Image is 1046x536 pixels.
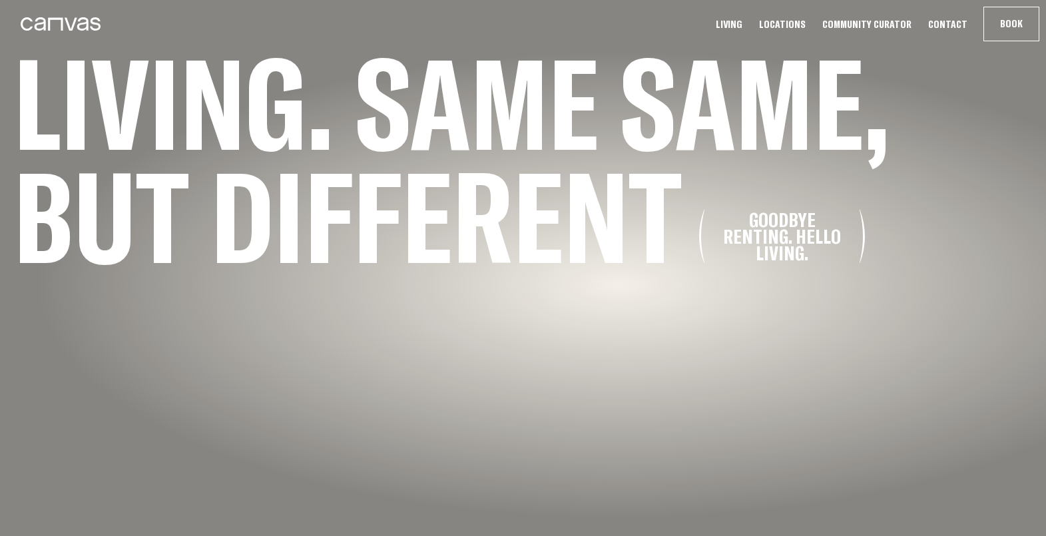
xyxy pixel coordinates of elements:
[984,7,1039,41] button: Book
[755,17,810,31] a: Locations
[712,17,746,31] a: Living
[818,17,915,31] a: Community Curator
[924,17,971,31] a: Contact
[714,212,850,262] div: Goodbye renting. Hello living.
